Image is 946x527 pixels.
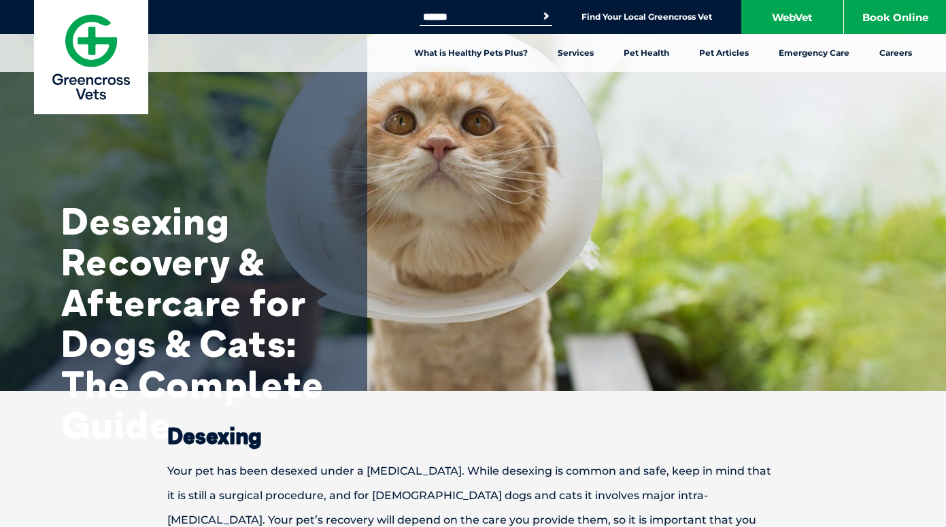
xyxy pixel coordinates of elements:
[609,34,684,72] a: Pet Health
[167,422,262,449] strong: Desexing
[61,201,333,445] h1: Desexing Recovery & Aftercare for Dogs & Cats: The Complete Guide
[684,34,764,72] a: Pet Articles
[764,34,864,72] a: Emergency Care
[539,10,553,23] button: Search
[399,34,543,72] a: What is Healthy Pets Plus?
[581,12,712,22] a: Find Your Local Greencross Vet
[543,34,609,72] a: Services
[864,34,927,72] a: Careers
